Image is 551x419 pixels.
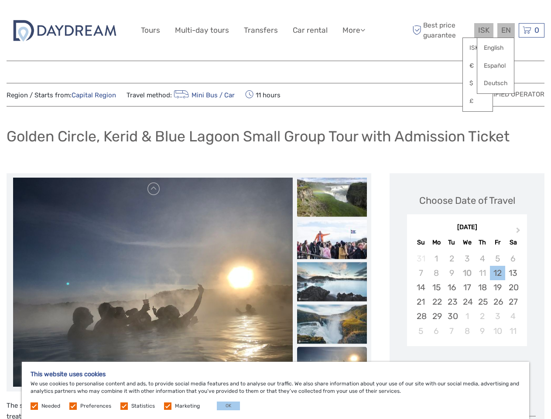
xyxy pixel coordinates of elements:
img: d0d075f251e142198ed8094476b24a14_slider_thumbnail.jpeg [297,347,367,386]
div: Mo [429,237,444,248]
div: Su [413,237,428,248]
button: OK [217,402,240,410]
img: 145d8319ebba4a16bb448717f742f61c_slider_thumbnail.jpeg [297,262,367,301]
div: Choose Friday, September 12th, 2025 [490,266,505,280]
img: d0d075f251e142198ed8094476b24a14_main_slider.jpeg [13,178,292,387]
div: Choose Sunday, September 21st, 2025 [413,295,428,309]
div: Not available Sunday, August 31st, 2025 [413,251,428,266]
a: English [477,40,514,56]
a: Transfers [244,24,278,37]
div: Choose Monday, September 15th, 2025 [429,280,444,295]
div: Not available Sunday, September 7th, 2025 [413,266,428,280]
div: Choose Saturday, September 13th, 2025 [505,266,520,280]
div: Sa [505,237,520,248]
div: Choose Thursday, September 18th, 2025 [475,280,490,295]
div: Not available Wednesday, September 3rd, 2025 [459,251,475,266]
button: Open LiveChat chat widget [100,14,111,24]
div: Choose Sunday, September 28th, 2025 [413,309,428,323]
a: € [463,58,493,74]
div: Choose Monday, September 22nd, 2025 [429,295,444,309]
div: Not available Wednesday, September 10th, 2025 [459,266,475,280]
div: Choose Sunday, October 5th, 2025 [413,324,428,338]
div: Choose Saturday, October 11th, 2025 [505,324,520,338]
label: Preferences [80,402,111,410]
div: Choose Tuesday, September 30th, 2025 [444,309,459,323]
span: ISK [478,26,489,34]
div: month 2025-09 [410,251,524,338]
div: Th [475,237,490,248]
div: Choose Tuesday, September 23rd, 2025 [444,295,459,309]
span: Best price guarantee [410,21,472,40]
div: Choose Wednesday, September 17th, 2025 [459,280,475,295]
div: Not available Monday, September 1st, 2025 [429,251,444,266]
div: Choose Date of Travel [419,194,515,207]
h1: Golden Circle, Kerid & Blue Lagoon Small Group Tour with Admission Ticket [7,127,510,145]
span: Verified Operator [481,90,544,99]
span: Travel method: [127,89,235,101]
div: Choose Sunday, September 14th, 2025 [413,280,428,295]
img: 480d7881ebe5477daee8b1a97053b8e9_slider_thumbnail.jpeg [297,220,367,259]
div: Not available Thursday, September 4th, 2025 [475,251,490,266]
div: Choose Saturday, September 20th, 2025 [505,280,520,295]
img: 76eb495e1aed4192a316e241461509b3_slider_thumbnail.jpeg [297,177,367,216]
div: Choose Wednesday, October 1st, 2025 [459,309,475,323]
div: Choose Tuesday, October 7th, 2025 [444,324,459,338]
div: Not available Saturday, September 6th, 2025 [505,251,520,266]
a: More [342,24,365,37]
div: Not available Monday, September 8th, 2025 [429,266,444,280]
div: Not available Tuesday, September 9th, 2025 [444,266,459,280]
a: Multi-day tours [175,24,229,37]
a: ISK [463,40,493,56]
img: 6379ec51912245e79ae041a34b7adb3d_slider_thumbnail.jpeg [297,304,367,343]
p: We're away right now. Please check back later! [12,15,99,22]
span: 11 hours [245,89,281,101]
div: We use cookies to personalise content and ads, to provide social media features and to analyse ou... [22,362,529,419]
div: Choose Friday, September 19th, 2025 [490,280,505,295]
div: Choose Friday, October 10th, 2025 [490,324,505,338]
a: Tours [141,24,160,37]
label: Needed [41,402,60,410]
div: Tu [444,237,459,248]
div: Choose Monday, September 29th, 2025 [429,309,444,323]
a: $ [463,76,493,91]
div: Choose Thursday, September 25th, 2025 [475,295,490,309]
div: Choose Thursday, October 2nd, 2025 [475,309,490,323]
div: Choose Monday, October 6th, 2025 [429,324,444,338]
div: Choose Wednesday, October 8th, 2025 [459,324,475,338]
div: [DATE] [407,223,527,232]
a: Español [477,58,514,74]
h5: This website uses cookies [31,371,520,378]
div: Choose Friday, October 3rd, 2025 [490,309,505,323]
div: Not available Thursday, September 11th, 2025 [475,266,490,280]
div: Choose Saturday, October 4th, 2025 [505,309,520,323]
div: Not available Tuesday, September 2nd, 2025 [444,251,459,266]
div: We [459,237,475,248]
button: Next Month [512,225,526,239]
label: Marketing [175,402,200,410]
a: Capital Region [72,91,116,99]
a: Mini Bus / Car [172,91,235,99]
a: £ [463,93,493,109]
img: 2722-c67f3ee1-da3f-448a-ae30-a82a1b1ec634_logo_big.jpg [7,16,123,45]
div: Choose Wednesday, September 24th, 2025 [459,295,475,309]
div: Choose Tuesday, September 16th, 2025 [444,280,459,295]
div: Choose Thursday, October 9th, 2025 [475,324,490,338]
div: EN [497,23,515,38]
a: Car rental [293,24,328,37]
div: Choose Saturday, September 27th, 2025 [505,295,520,309]
span: Region / Starts from: [7,91,116,100]
div: Not available Friday, September 5th, 2025 [490,251,505,266]
label: Statistics [131,402,155,410]
div: Choose Friday, September 26th, 2025 [490,295,505,309]
a: Deutsch [477,76,514,91]
span: 0 [533,26,541,34]
div: Fr [490,237,505,248]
